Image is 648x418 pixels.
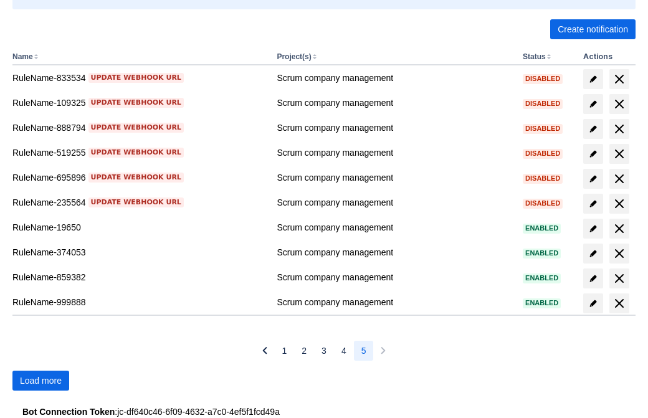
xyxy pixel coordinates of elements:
[588,124,598,134] span: edit
[354,341,374,361] button: Page 5
[578,49,636,65] th: Actions
[12,221,267,234] div: RuleName-19650
[612,271,627,286] span: delete
[588,74,598,84] span: edit
[523,175,563,182] span: Disabled
[373,341,393,361] button: Next
[612,171,627,186] span: delete
[277,296,513,308] div: Scrum company management
[12,146,267,159] div: RuleName-519255
[523,250,561,257] span: Enabled
[20,371,62,391] span: Load more
[550,19,636,39] button: Create notification
[523,225,561,232] span: Enabled
[612,196,627,211] span: delete
[341,341,346,361] span: 4
[12,121,267,134] div: RuleName-888794
[612,221,627,236] span: delete
[277,246,513,259] div: Scrum company management
[302,341,307,361] span: 2
[91,73,181,83] span: Update webhook URL
[612,296,627,311] span: delete
[277,72,513,84] div: Scrum company management
[277,52,311,61] button: Project(s)
[523,125,563,132] span: Disabled
[523,300,561,306] span: Enabled
[523,52,546,61] button: Status
[612,72,627,87] span: delete
[277,196,513,209] div: Scrum company management
[22,407,115,417] strong: Bot Connection Token
[282,341,287,361] span: 1
[91,197,181,207] span: Update webhook URL
[12,72,267,84] div: RuleName-833534
[588,149,598,159] span: edit
[612,121,627,136] span: delete
[12,296,267,308] div: RuleName-999888
[612,146,627,161] span: delete
[294,341,314,361] button: Page 2
[91,148,181,158] span: Update webhook URL
[523,75,563,82] span: Disabled
[334,341,354,361] button: Page 4
[277,221,513,234] div: Scrum company management
[523,150,563,157] span: Disabled
[588,199,598,209] span: edit
[277,271,513,283] div: Scrum company management
[12,171,267,184] div: RuleName-695896
[255,341,394,361] nav: Pagination
[12,246,267,259] div: RuleName-374053
[588,99,598,109] span: edit
[523,275,561,282] span: Enabled
[588,273,598,283] span: edit
[588,224,598,234] span: edit
[612,97,627,112] span: delete
[523,200,563,207] span: Disabled
[314,341,334,361] button: Page 3
[12,196,267,209] div: RuleName-235564
[91,123,181,133] span: Update webhook URL
[558,19,628,39] span: Create notification
[91,98,181,108] span: Update webhook URL
[361,341,366,361] span: 5
[22,406,626,418] div: : jc-df640c46-6f09-4632-a7c0-4ef5f1fcd49a
[523,100,563,107] span: Disabled
[588,174,598,184] span: edit
[12,52,33,61] button: Name
[277,146,513,159] div: Scrum company management
[322,341,326,361] span: 3
[12,271,267,283] div: RuleName-859382
[588,298,598,308] span: edit
[12,371,69,391] button: Load more
[275,341,295,361] button: Page 1
[612,246,627,261] span: delete
[588,249,598,259] span: edit
[12,97,267,109] div: RuleName-109325
[255,341,275,361] button: Previous
[277,97,513,109] div: Scrum company management
[91,173,181,183] span: Update webhook URL
[277,121,513,134] div: Scrum company management
[277,171,513,184] div: Scrum company management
